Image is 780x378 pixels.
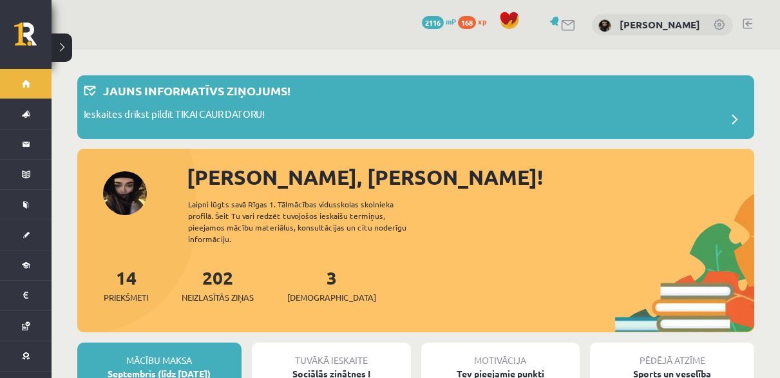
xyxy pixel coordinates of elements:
[590,343,754,367] div: Pēdējā atzīme
[422,16,456,26] a: 2116 mP
[84,82,748,133] a: Jauns informatīvs ziņojums! Ieskaites drīkst pildīt TIKAI CAUR DATORU!
[446,16,456,26] span: mP
[458,16,493,26] a: 168 xp
[287,266,376,304] a: 3[DEMOGRAPHIC_DATA]
[458,16,476,29] span: 168
[182,266,254,304] a: 202Neizlasītās ziņas
[104,291,148,304] span: Priekšmeti
[187,162,754,193] div: [PERSON_NAME], [PERSON_NAME]!
[478,16,486,26] span: xp
[422,16,444,29] span: 2116
[252,343,411,367] div: Tuvākā ieskaite
[598,19,611,32] img: Viktorija Jemjaševa
[103,82,290,99] p: Jauns informatīvs ziņojums!
[188,198,429,245] div: Laipni lūgts savā Rīgas 1. Tālmācības vidusskolas skolnieka profilā. Šeit Tu vari redzēt tuvojošo...
[620,18,700,31] a: [PERSON_NAME]
[84,107,265,125] p: Ieskaites drīkst pildīt TIKAI CAUR DATORU!
[14,23,52,55] a: Rīgas 1. Tālmācības vidusskola
[77,343,242,367] div: Mācību maksa
[104,266,148,304] a: 14Priekšmeti
[182,291,254,304] span: Neizlasītās ziņas
[287,291,376,304] span: [DEMOGRAPHIC_DATA]
[421,343,580,367] div: Motivācija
